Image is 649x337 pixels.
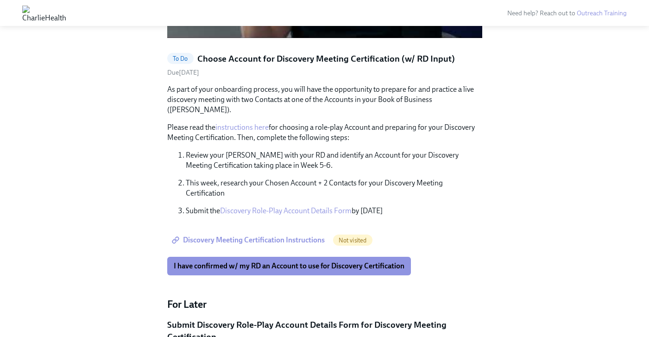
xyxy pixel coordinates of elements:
[167,84,482,115] p: As part of your onboarding process, you will have the opportunity to prepare for and practice a l...
[197,53,455,65] h5: Choose Account for Discovery Meeting Certification (w/ RD Input)
[167,53,482,77] a: To DoChoose Account for Discovery Meeting Certification (w/ RD Input)Due[DATE]
[167,298,482,312] h4: For Later
[333,237,372,244] span: Not visited
[167,231,331,249] a: Discovery Meeting Certification Instructions
[174,235,325,245] span: Discovery Meeting Certification Instructions
[167,122,482,143] p: Please read the for choosing a role-play Account and preparing for your Discovery Meeting Certifi...
[220,206,352,215] a: Discovery Role-Play Account Details Form
[186,206,482,216] p: Submit the by [DATE]
[22,6,66,20] img: CharlieHealth
[215,123,269,132] a: instructions here
[174,261,404,271] span: I have confirmed w/ my RD an Account to use for Discovery Certification
[577,9,627,17] a: Outreach Training
[167,257,411,275] button: I have confirmed w/ my RD an Account to use for Discovery Certification
[186,150,482,171] p: Review your [PERSON_NAME] with your RD and identify an Account for your Discovery Meeting Certifi...
[507,9,627,17] span: Need help? Reach out to
[167,55,194,62] span: To Do
[167,69,199,76] span: Thursday, August 14th 2025, 8:00 am
[186,178,482,198] p: This week, research your Chosen Account + 2 Contacts for your Discovery Meeting Certification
